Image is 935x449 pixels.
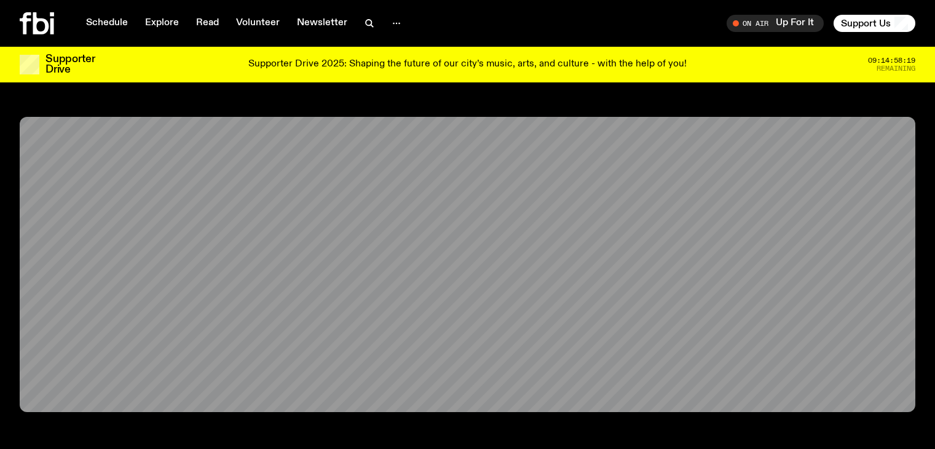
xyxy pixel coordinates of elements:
a: Explore [138,15,186,32]
button: On AirUp For It [727,15,824,32]
button: Support Us [834,15,915,32]
a: Volunteer [229,15,287,32]
span: Support Us [841,18,891,29]
a: Read [189,15,226,32]
span: 09:14:58:19 [868,57,915,64]
span: Remaining [877,65,915,72]
p: Supporter Drive 2025: Shaping the future of our city’s music, arts, and culture - with the help o... [248,59,687,70]
h3: Supporter Drive [45,54,95,75]
a: Newsletter [290,15,355,32]
a: Schedule [79,15,135,32]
